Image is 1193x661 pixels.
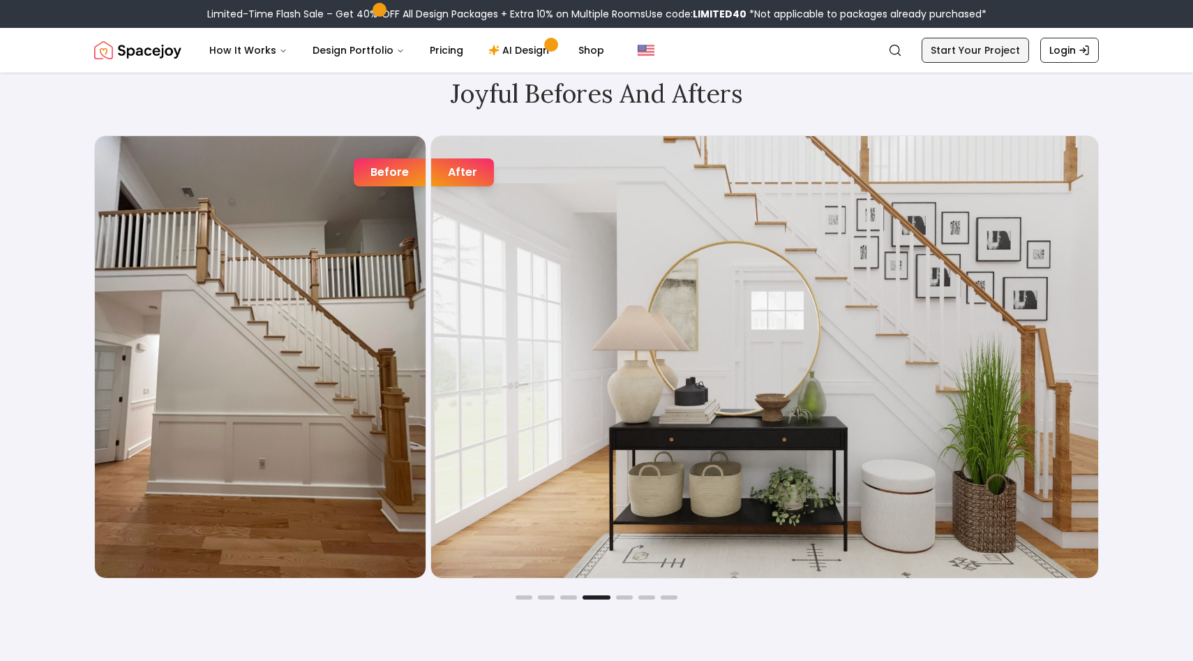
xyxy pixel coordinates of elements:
a: Pricing [419,36,474,64]
span: Use code: [645,7,746,21]
button: Go to slide 2 [538,595,555,600]
button: Design Portfolio [301,36,416,64]
img: Entryway design after designing with Spacejoy [431,136,1098,578]
button: Go to slide 7 [661,595,677,600]
a: Shop [567,36,615,64]
a: Spacejoy [94,36,181,64]
button: Go to slide 4 [583,595,610,600]
h2: Joyful Befores and Afters [94,80,1099,107]
div: Before [354,158,426,186]
button: Go to slide 5 [616,595,633,600]
img: United States [638,42,654,59]
nav: Main [198,36,615,64]
button: How It Works [198,36,299,64]
img: Entryway design before designing with Spacejoy [95,136,426,578]
div: Limited-Time Flash Sale – Get 40% OFF All Design Packages + Extra 10% on Multiple Rooms [207,7,986,21]
div: After [431,158,494,186]
a: Login [1040,38,1099,63]
div: Carousel [94,135,1099,579]
img: Spacejoy Logo [94,36,181,64]
button: Go to slide 1 [516,595,532,600]
div: 4 / 7 [94,135,1099,579]
b: LIMITED40 [693,7,746,21]
span: *Not applicable to packages already purchased* [746,7,986,21]
button: Go to slide 3 [560,595,577,600]
button: Go to slide 6 [638,595,655,600]
a: AI Design [477,36,564,64]
a: Start Your Project [922,38,1029,63]
nav: Global [94,28,1099,73]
